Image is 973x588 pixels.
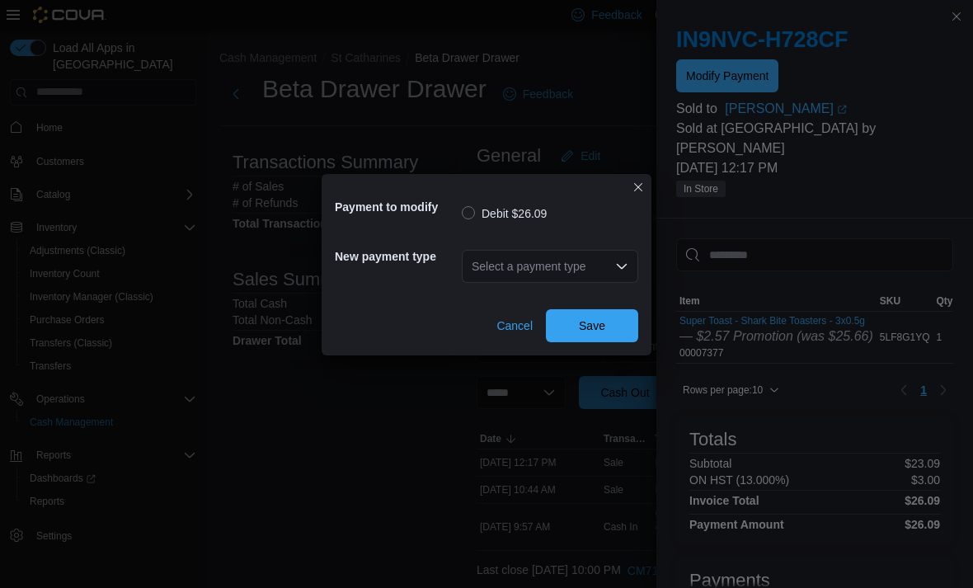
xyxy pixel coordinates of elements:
button: Cancel [490,309,539,342]
span: Cancel [496,318,533,334]
input: Accessible screen reader label [472,256,473,276]
label: Debit $26.09 [462,204,547,223]
h5: New payment type [335,240,458,273]
button: Closes this modal window [628,177,648,197]
h5: Payment to modify [335,191,458,223]
span: Save [579,318,605,334]
button: Save [546,309,638,342]
button: Open list of options [615,260,628,273]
